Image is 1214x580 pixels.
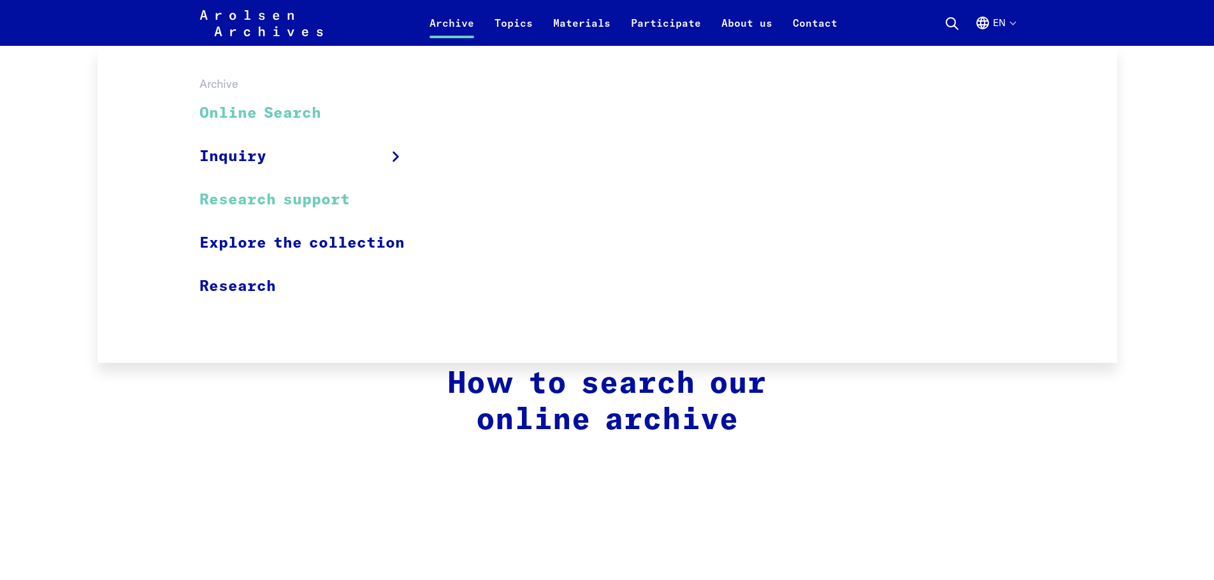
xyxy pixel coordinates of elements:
a: Inquiry [199,135,421,178]
a: Materials [543,15,621,46]
nav: Primary [419,8,848,38]
ul: Archive [199,92,421,308]
a: Explore the collection [199,222,421,265]
button: English, language selection [975,15,1015,46]
a: Contact [783,15,848,46]
a: Research [199,265,421,308]
a: Archive [419,15,484,46]
h2: How to search our online archive [338,366,877,439]
a: Topics [484,15,543,46]
a: Participate [621,15,711,46]
span: Inquiry [199,145,266,168]
a: Research support [199,178,421,222]
a: Online Search [199,92,421,135]
a: About us [711,15,783,46]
